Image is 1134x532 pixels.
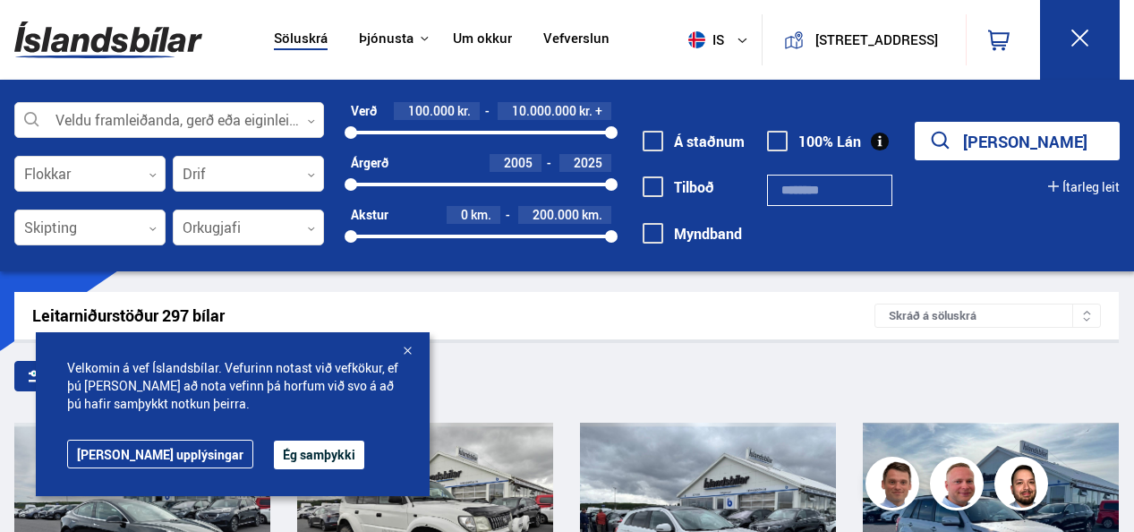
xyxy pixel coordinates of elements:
button: Þjónusta [359,30,414,47]
span: 10.000.000 [512,102,576,119]
span: 200.000 [533,206,579,223]
button: Ítarleg leit [1048,180,1120,194]
img: nhp88E3Fdnt1Opn2.png [997,459,1051,513]
button: [STREET_ADDRESS] [811,32,942,47]
button: [PERSON_NAME] [915,122,1120,160]
span: 100.000 [408,102,455,119]
span: km. [471,208,491,222]
a: [PERSON_NAME] upplýsingar [67,440,253,468]
div: Akstur [351,208,388,222]
span: Velkomin á vef Íslandsbílar. Vefurinn notast við vefkökur, ef þú [PERSON_NAME] að nota vefinn þá ... [67,359,398,413]
span: 2025 [574,154,602,171]
span: kr. [457,104,471,118]
div: Árgerð [351,156,388,170]
a: Söluskrá [274,30,328,49]
span: kr. [579,104,593,118]
span: 0 [461,206,468,223]
div: Skráð á söluskrá [874,304,1100,328]
img: FbJEzSuNWCJXmdc-.webp [868,459,922,513]
label: 100% Lán [767,133,861,150]
span: is [681,31,726,48]
img: svg+xml;base64,PHN2ZyB4bWxucz0iaHR0cDovL3d3dy53My5vcmcvMjAwMC9zdmciIHdpZHRoPSI1MTIiIGhlaWdodD0iNT... [688,31,705,48]
div: Leitarniðurstöður 297 bílar [32,306,874,325]
label: Á staðnum [643,133,745,150]
a: Um okkur [453,30,512,49]
div: Sía [14,361,86,391]
span: 2005 [504,154,533,171]
button: is [681,13,762,66]
button: Ég samþykki [274,441,364,469]
div: Verð [351,104,377,118]
img: siFngHWaQ9KaOqBr.png [933,459,986,513]
span: + [595,104,602,118]
label: Tilboð [643,179,714,195]
a: Vefverslun [543,30,610,49]
img: G0Ugv5HjCgRt.svg [14,11,202,69]
a: [STREET_ADDRESS] [772,14,955,65]
span: km. [582,208,602,222]
label: Myndband [643,226,742,242]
